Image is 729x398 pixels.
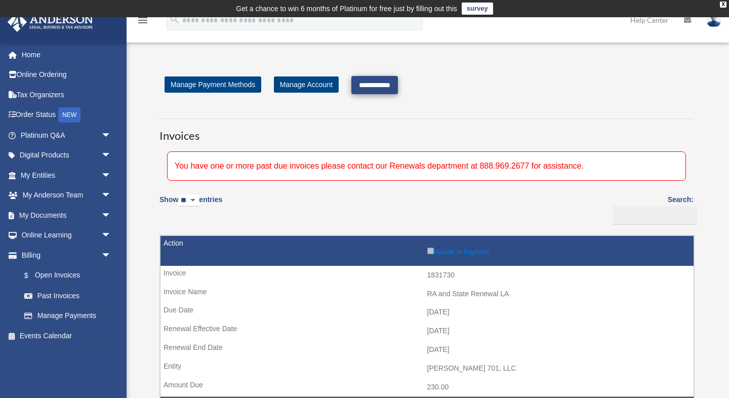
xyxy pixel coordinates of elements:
h3: Invoices [159,118,694,144]
td: [DATE] [160,340,694,360]
label: Show entries [159,193,222,217]
a: Past Invoices [14,286,121,306]
div: Get a chance to win 6 months of Platinum for free just by filling out this [236,3,457,15]
a: Home [7,45,127,65]
a: menu [137,18,149,26]
a: Order StatusNEW [7,105,127,126]
img: Anderson Advisors Platinum Portal [5,12,96,32]
a: Digital Productsarrow_drop_down [7,145,127,166]
a: My Anderson Teamarrow_drop_down [7,185,127,206]
span: $ [30,269,35,282]
span: arrow_drop_down [101,225,121,246]
div: RA and State Renewal LA [427,290,689,298]
span: arrow_drop_down [101,205,121,226]
td: [DATE] [160,303,694,322]
a: Platinum Q&Aarrow_drop_down [7,125,127,145]
input: Include in Payment [427,248,434,254]
td: [DATE] [160,322,694,341]
div: You have one or more past due invoices please contact our Renewals department at 888.969.2677 for... [167,151,686,181]
a: $Open Invoices [14,265,116,286]
span: arrow_drop_down [101,245,121,266]
label: Search: [609,193,694,225]
a: Billingarrow_drop_down [7,245,121,265]
td: [PERSON_NAME] 701, LLC [160,359,694,378]
a: Online Learningarrow_drop_down [7,225,127,246]
i: search [169,14,180,25]
img: User Pic [706,13,721,27]
a: My Documentsarrow_drop_down [7,205,127,225]
a: Online Ordering [7,65,127,85]
span: arrow_drop_down [101,185,121,206]
td: 1831730 [160,266,694,285]
a: Manage Account [274,76,339,93]
a: Manage Payments [14,306,121,326]
span: arrow_drop_down [101,165,121,186]
a: My Entitiesarrow_drop_down [7,165,127,185]
span: arrow_drop_down [101,125,121,146]
a: survey [462,3,493,15]
td: 230.00 [160,378,694,397]
i: menu [137,14,149,26]
label: Include in Payment [427,246,689,256]
div: NEW [58,107,80,123]
a: Events Calendar [7,326,127,346]
input: Search: [613,206,697,225]
span: arrow_drop_down [101,145,121,166]
select: Showentries [178,195,199,207]
div: close [720,2,726,8]
a: Tax Organizers [7,85,127,105]
a: Manage Payment Methods [165,76,261,93]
